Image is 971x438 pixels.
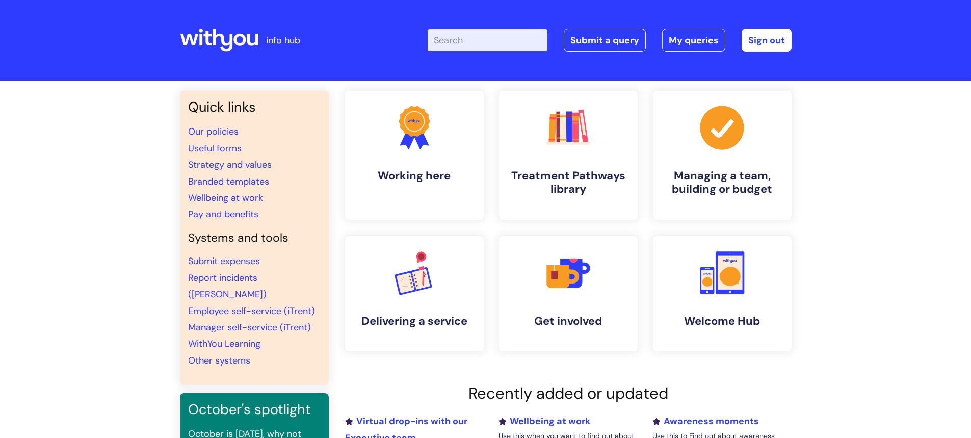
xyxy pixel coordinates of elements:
[188,192,263,204] a: Wellbeing at work
[652,415,759,427] a: Awareness moments
[428,29,547,51] input: Search
[188,99,321,115] h3: Quick links
[345,384,792,403] h2: Recently added or updated
[653,236,792,351] a: Welcome Hub
[661,315,783,328] h4: Welcome Hub
[188,231,321,245] h4: Systems and tools
[345,236,484,351] a: Delivering a service
[345,91,484,220] a: Working here
[353,169,476,183] h4: Working here
[653,91,792,220] a: Managing a team, building or budget
[564,29,646,52] a: Submit a query
[428,29,792,52] div: | -
[266,32,300,48] p: info hub
[507,169,629,196] h4: Treatment Pathways library
[499,236,638,351] a: Get involved
[499,91,638,220] a: Treatment Pathways library
[188,175,269,188] a: Branded templates
[353,315,476,328] h4: Delivering a service
[188,208,258,220] a: Pay and benefits
[498,415,590,427] a: Wellbeing at work
[661,169,783,196] h4: Managing a team, building or budget
[188,159,272,171] a: Strategy and values
[188,305,315,317] a: Employee self-service (iTrent)
[188,272,267,300] a: Report incidents ([PERSON_NAME])
[188,354,250,367] a: Other systems
[188,401,321,418] h3: October's spotlight
[742,29,792,52] a: Sign out
[662,29,725,52] a: My queries
[188,255,260,267] a: Submit expenses
[188,338,260,350] a: WithYou Learning
[188,125,239,138] a: Our policies
[188,321,311,333] a: Manager self-service (iTrent)
[188,142,242,154] a: Useful forms
[507,315,629,328] h4: Get involved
